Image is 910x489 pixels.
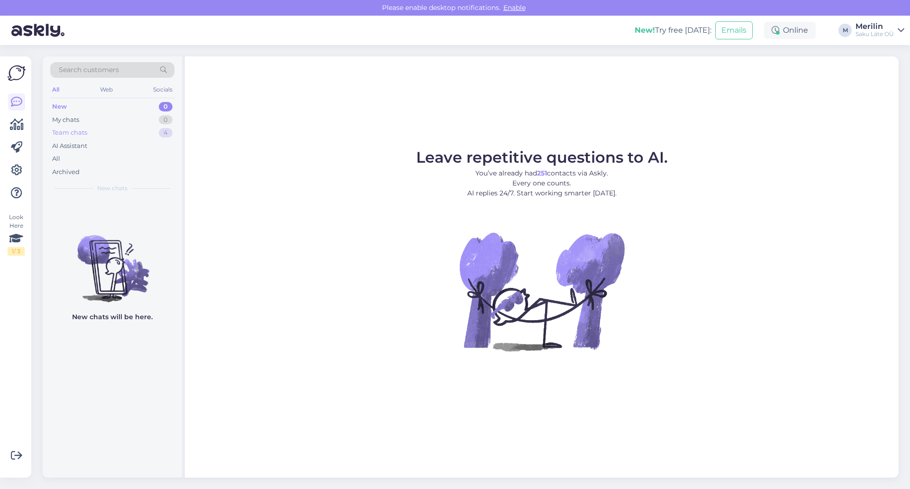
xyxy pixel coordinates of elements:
div: Saku Läte OÜ [855,30,894,38]
div: All [52,154,60,164]
img: No Chat active [456,206,627,377]
div: Web [98,83,115,96]
span: Search customers [59,65,119,75]
div: Team chats [52,128,87,138]
div: 0 [159,102,173,111]
button: Emails [715,21,753,39]
span: Leave repetitive questions to AI. [416,148,668,166]
div: 4 [159,128,173,138]
b: 251 [537,169,547,177]
p: New chats will be here. [72,312,153,322]
span: New chats [97,184,127,193]
div: Merilin [855,23,894,30]
div: Look Here [8,213,25,256]
img: No chats [43,218,182,304]
div: Archived [52,167,80,177]
b: New! [635,26,655,35]
div: Socials [151,83,174,96]
div: Try free [DATE]: [635,25,711,36]
p: You’ve already had contacts via Askly. Every one counts. AI replies 24/7. Start working smarter [... [416,168,668,198]
img: Askly Logo [8,64,26,82]
a: MerilinSaku Läte OÜ [855,23,904,38]
div: New [52,102,67,111]
div: 1 / 3 [8,247,25,256]
div: My chats [52,115,79,125]
div: Online [764,22,816,39]
div: All [50,83,61,96]
div: M [838,24,852,37]
span: Enable [500,3,528,12]
div: 0 [159,115,173,125]
div: AI Assistant [52,141,87,151]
